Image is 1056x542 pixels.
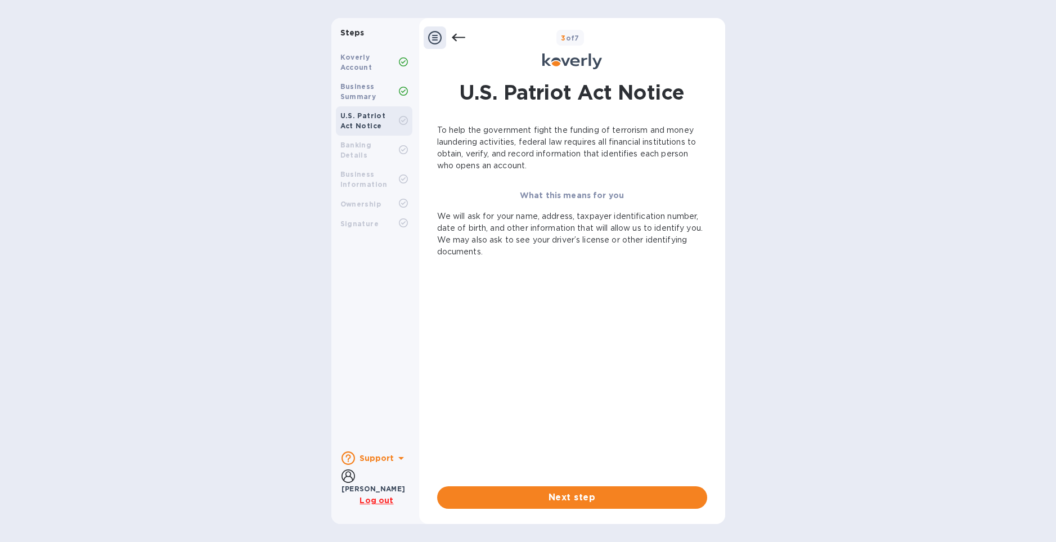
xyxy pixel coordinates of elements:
b: of 7 [561,34,579,42]
b: Steps [340,28,365,37]
b: Ownership [340,200,381,208]
p: To help the government fight the funding of terrorism and money laundering activities, federal la... [437,124,707,172]
b: Koverly Account [340,53,372,71]
h1: U.S. Patriot Act Notice [459,78,684,106]
p: We will ask for your name, address, taxpayer identification number, date of birth, and other info... [437,210,707,258]
u: Log out [360,496,393,505]
b: Business Information [340,170,388,189]
b: Support [360,454,394,463]
b: What this means for you [520,191,624,200]
b: Signature [340,220,379,228]
b: Business Summary [340,82,376,101]
b: [PERSON_NAME] [341,485,406,493]
span: Next step [446,491,698,504]
span: 3 [561,34,565,42]
b: Banking Details [340,141,372,159]
button: Next step [437,486,707,509]
b: U.S. Patriot Act Notice [340,111,386,130]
